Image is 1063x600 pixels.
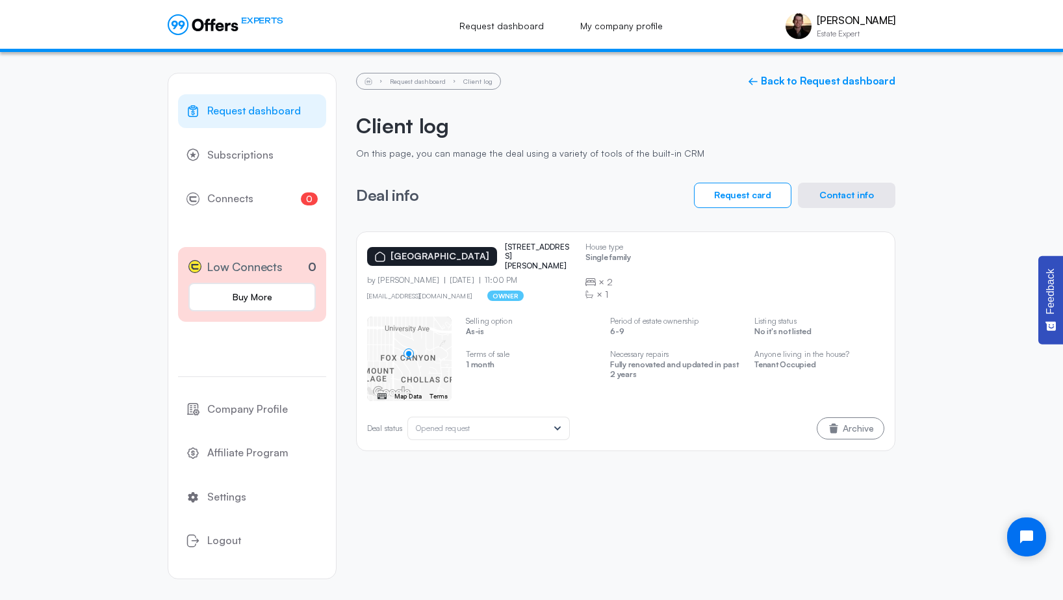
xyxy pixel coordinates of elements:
div: × [585,288,631,301]
p: Deal status [367,424,402,433]
swiper-slide: 3 / 5 [610,317,740,392]
p: Single family [585,253,631,265]
swiper-slide: 2 / 5 [466,317,596,383]
button: Request card [694,183,791,208]
span: Logout [207,532,241,549]
a: Subscriptions [178,138,326,172]
span: Low Connects [207,257,283,276]
p: [DATE] [444,276,480,285]
p: [PERSON_NAME] [817,14,895,27]
button: Feedback - Show survey [1038,255,1063,344]
a: Request dashboard [390,77,446,85]
iframe: Tidio Chat [996,506,1057,567]
span: Archive [843,424,874,433]
span: Connects [207,190,253,207]
p: Tenant Occupied [754,360,884,372]
a: [EMAIL_ADDRESS][DOMAIN_NAME] [367,292,472,300]
a: My company profile [566,12,677,40]
a: ← Back to Request dashboard [748,75,895,87]
span: 1 [605,288,608,301]
h3: Deal info [356,187,419,203]
p: 11:00 PM [480,276,518,285]
div: × [585,276,631,289]
a: Request dashboard [445,12,558,40]
p: 1 month [466,360,596,372]
p: owner [487,291,524,301]
span: 0 [301,192,318,205]
p: 0 [308,258,316,276]
swiper-slide: 1 / 5 [367,317,452,401]
span: EXPERTS [241,14,283,27]
span: Subscriptions [207,147,274,164]
a: EXPERTS [168,14,283,35]
span: 2 [607,276,613,289]
a: Company Profile [178,393,326,426]
h2: Client log [356,113,895,138]
p: As-is [466,327,596,339]
p: [GEOGRAPHIC_DATA] [391,251,489,262]
button: Archive [817,417,884,439]
span: Affiliate Program [207,445,288,462]
a: Buy More [188,283,316,311]
p: Terms of sale [466,350,596,359]
p: Listing status [754,317,884,326]
p: by [PERSON_NAME] [367,276,444,285]
button: Logout [178,524,326,558]
img: Aris Anagnos [786,13,812,39]
span: Company Profile [207,401,288,418]
span: Request dashboard [207,103,301,120]
p: Necessary repairs [610,350,740,359]
p: Fully renovated and updated in past 2 years [610,360,740,382]
p: [STREET_ADDRESS][PERSON_NAME] [505,242,570,270]
span: Feedback [1045,268,1057,314]
span: Opened request [416,423,470,433]
p: Period of estate ownership [610,317,740,326]
a: Request dashboard [178,94,326,128]
p: Selling option [466,317,596,326]
span: Settings [207,489,246,506]
button: Contact info [798,183,895,208]
p: No it's not listed [754,327,884,339]
a: Connects0 [178,182,326,216]
a: Affiliate Program [178,436,326,470]
a: Settings [178,480,326,514]
p: Estate Expert [817,30,895,38]
p: 6-9 [610,327,740,339]
p: House type [585,242,631,252]
p: On this page, you can manage the deal using a variety of tools of the built-in CRM [356,148,895,159]
p: Anyone living in the house? [754,350,884,359]
li: Client log [463,78,493,85]
swiper-slide: 4 / 5 [754,317,884,383]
